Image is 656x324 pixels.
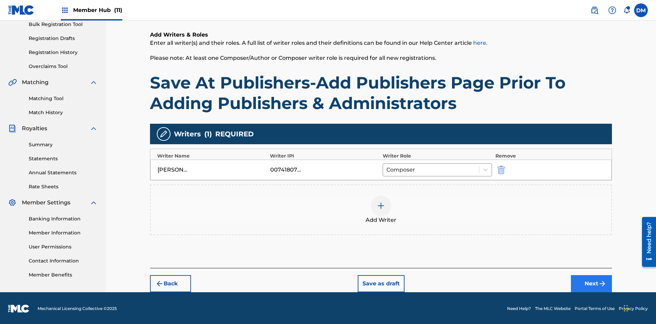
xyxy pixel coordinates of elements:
[29,243,98,251] a: User Permissions
[358,275,405,292] button: Save as draft
[150,40,488,46] span: Enter all writer(s) and their roles. A full list of writer roles and their definitions can be fou...
[8,124,16,133] img: Royalties
[605,3,619,17] div: Help
[497,166,505,174] img: 12a2ab48e56ec057fbd8.svg
[114,7,122,13] span: (11)
[29,229,98,237] a: Member Information
[29,169,98,176] a: Annual Statements
[150,55,436,61] span: Please note: At least one Composer/Author or Composer writer role is required for all new registr...
[622,291,656,324] iframe: Chat Widget
[29,63,98,70] a: Overclaims Tool
[22,78,49,86] span: Matching
[29,109,98,116] a: Match History
[588,3,601,17] a: Public Search
[507,306,531,312] a: Need Help?
[624,298,628,319] div: Drag
[29,155,98,162] a: Statements
[270,152,379,160] div: Writer IPI
[29,141,98,148] a: Summary
[473,40,488,46] a: here.
[637,214,656,270] iframe: Resource Center
[90,78,98,86] img: expand
[8,199,16,207] img: Member Settings
[22,199,70,207] span: Member Settings
[22,124,47,133] span: Royalties
[590,6,599,14] img: search
[29,271,98,279] a: Member Benefits
[215,129,254,139] span: REQUIRED
[383,152,492,160] div: Writer Role
[73,6,122,14] span: Member Hub
[8,78,17,86] img: Matching
[377,202,385,210] img: add
[535,306,571,312] a: The MLC Website
[157,152,266,160] div: Writer Name
[174,129,201,139] span: Writers
[29,49,98,56] a: Registration History
[61,6,69,14] img: Top Rightsholders
[495,152,605,160] div: Remove
[608,6,616,14] img: help
[155,280,164,288] img: 7ee5dd4eb1f8a8e3ef2f.svg
[204,129,212,139] span: ( 1 )
[598,280,606,288] img: f7272a7cc735f4ea7f67.svg
[29,21,98,28] a: Bulk Registration Tool
[619,306,648,312] a: Privacy Policy
[90,124,98,133] img: expand
[29,183,98,190] a: Rate Sheets
[150,31,612,39] h6: Add Writers & Roles
[634,3,648,17] div: User Menu
[366,216,396,224] span: Add Writer
[150,275,191,292] button: Back
[160,130,168,138] img: writers
[8,5,35,15] img: MLC Logo
[623,7,630,14] div: Notifications
[90,199,98,207] img: expand
[8,305,29,313] img: logo
[29,95,98,102] a: Matching Tool
[38,306,117,312] span: Mechanical Licensing Collective © 2025
[29,35,98,42] a: Registration Drafts
[29,257,98,265] a: Contact Information
[29,215,98,222] a: Banking Information
[150,72,612,113] h1: Save At Publishers-Add Publishers Page Prior To Adding Publishers & Administrators
[575,306,615,312] a: Portal Terms of Use
[571,275,612,292] button: Next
